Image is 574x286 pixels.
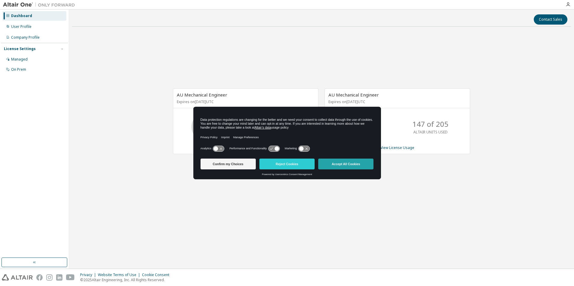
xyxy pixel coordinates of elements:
div: Managed [11,57,28,62]
img: facebook.svg [36,274,43,281]
a: View License Usage [380,145,414,150]
div: Privacy [80,273,98,277]
span: AU Mechanical Engineer [328,92,379,98]
div: License Settings [4,46,36,51]
span: AU Mechanical Engineer [177,92,227,98]
p: ALTAIR UNITS USED [413,130,448,135]
p: Expires on [DATE] UTC [328,99,465,104]
div: Company Profile [11,35,40,40]
img: Altair One [3,2,78,8]
p: Expires on [DATE] UTC [177,99,313,104]
img: instagram.svg [46,274,53,281]
div: Dashboard [11,13,32,18]
button: Contact Sales [534,14,567,25]
div: Website Terms of Use [98,273,142,277]
p: © 2025 Altair Engineering, Inc. All Rights Reserved. [80,277,173,282]
div: On Prem [11,67,26,72]
p: 147 of 205 [412,119,449,129]
div: User Profile [11,24,32,29]
img: youtube.svg [66,274,75,281]
img: linkedin.svg [56,274,62,281]
img: altair_logo.svg [2,274,33,281]
div: Cookie Consent [142,273,173,277]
